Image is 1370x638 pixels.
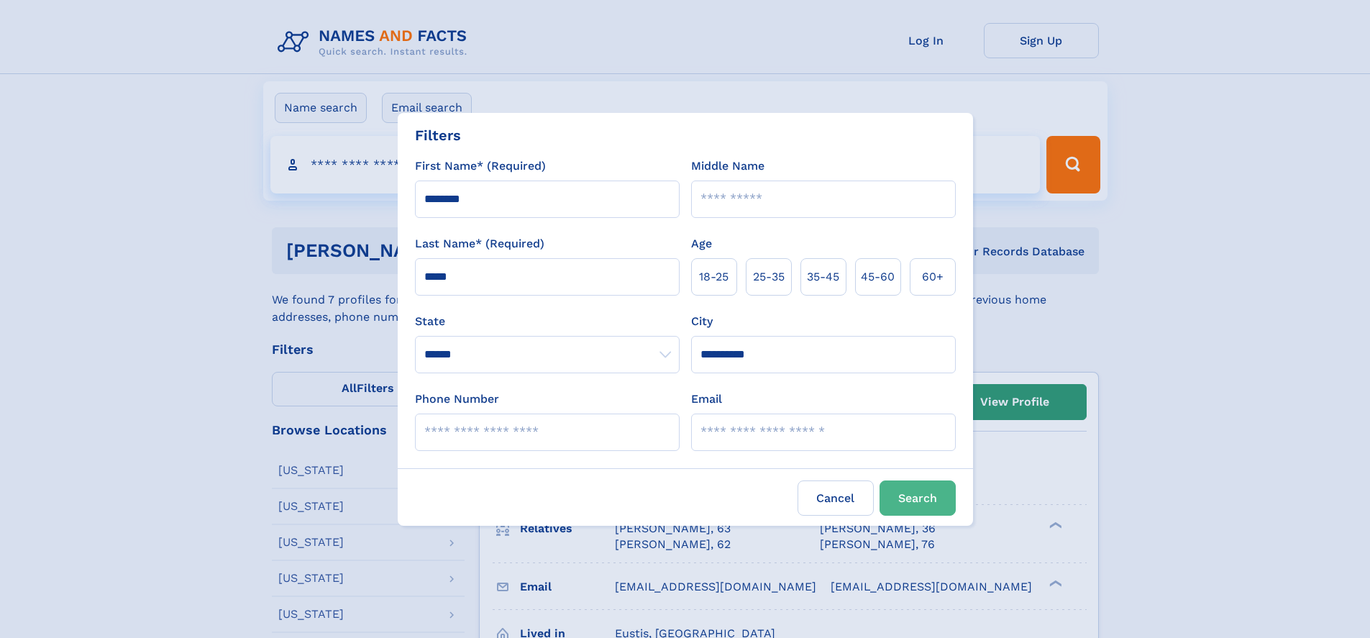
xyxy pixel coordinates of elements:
[753,268,785,286] span: 25‑35
[691,158,764,175] label: Middle Name
[691,313,713,330] label: City
[922,268,944,286] span: 60+
[415,158,546,175] label: First Name* (Required)
[415,235,544,252] label: Last Name* (Required)
[861,268,895,286] span: 45‑60
[798,480,874,516] label: Cancel
[880,480,956,516] button: Search
[699,268,729,286] span: 18‑25
[415,391,499,408] label: Phone Number
[691,235,712,252] label: Age
[807,268,839,286] span: 35‑45
[691,391,722,408] label: Email
[415,313,680,330] label: State
[415,124,461,146] div: Filters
